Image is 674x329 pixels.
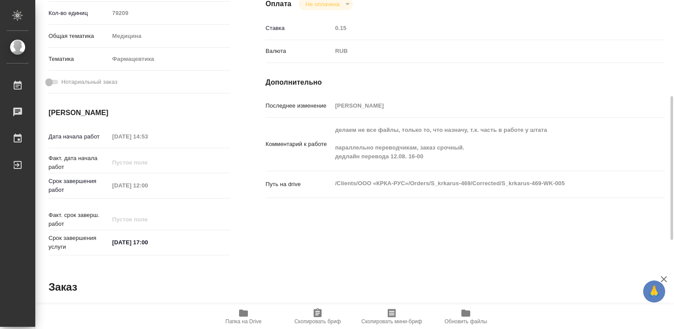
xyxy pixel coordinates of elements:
[225,318,262,325] span: Папка на Drive
[49,211,109,228] p: Факт. срок заверш. работ
[445,318,487,325] span: Обновить файлы
[266,24,332,33] p: Ставка
[266,180,332,189] p: Путь на drive
[49,9,109,18] p: Кол-во единиц
[266,101,332,110] p: Последнее изменение
[49,132,109,141] p: Дата начала работ
[109,7,230,19] input: Пустое поле
[61,78,117,86] span: Нотариальный заказ
[49,32,109,41] p: Общая тематика
[266,47,332,56] p: Валюта
[332,22,631,34] input: Пустое поле
[266,140,332,149] p: Комментарий к работе
[109,52,230,67] div: Фармацевтика
[281,304,355,329] button: Скопировать бриф
[332,99,631,112] input: Пустое поле
[355,304,429,329] button: Скопировать мини-бриф
[109,156,186,169] input: Пустое поле
[266,77,664,88] h4: Дополнительно
[647,282,662,301] span: 🙏
[49,280,77,294] h2: Заказ
[49,108,230,118] h4: [PERSON_NAME]
[109,213,186,226] input: Пустое поле
[109,179,186,192] input: Пустое поле
[643,280,665,303] button: 🙏
[49,177,109,194] p: Срок завершения работ
[332,123,631,164] textarea: делаем не все файлы, только то, что назначу, т.к. часть в работе у штата параллельно переводчикам...
[109,130,186,143] input: Пустое поле
[294,318,341,325] span: Скопировать бриф
[109,236,186,249] input: ✎ Введи что-нибудь
[109,29,230,44] div: Медицина
[429,304,503,329] button: Обновить файлы
[332,44,631,59] div: RUB
[303,0,342,8] button: Не оплачена
[49,55,109,64] p: Тематика
[206,304,281,329] button: Папка на Drive
[361,318,422,325] span: Скопировать мини-бриф
[49,234,109,251] p: Срок завершения услуги
[49,154,109,172] p: Факт. дата начала работ
[332,176,631,191] textarea: /Clients/ООО «КРКА-РУС»/Orders/S_krkarus-469/Corrected/S_krkarus-469-WK-005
